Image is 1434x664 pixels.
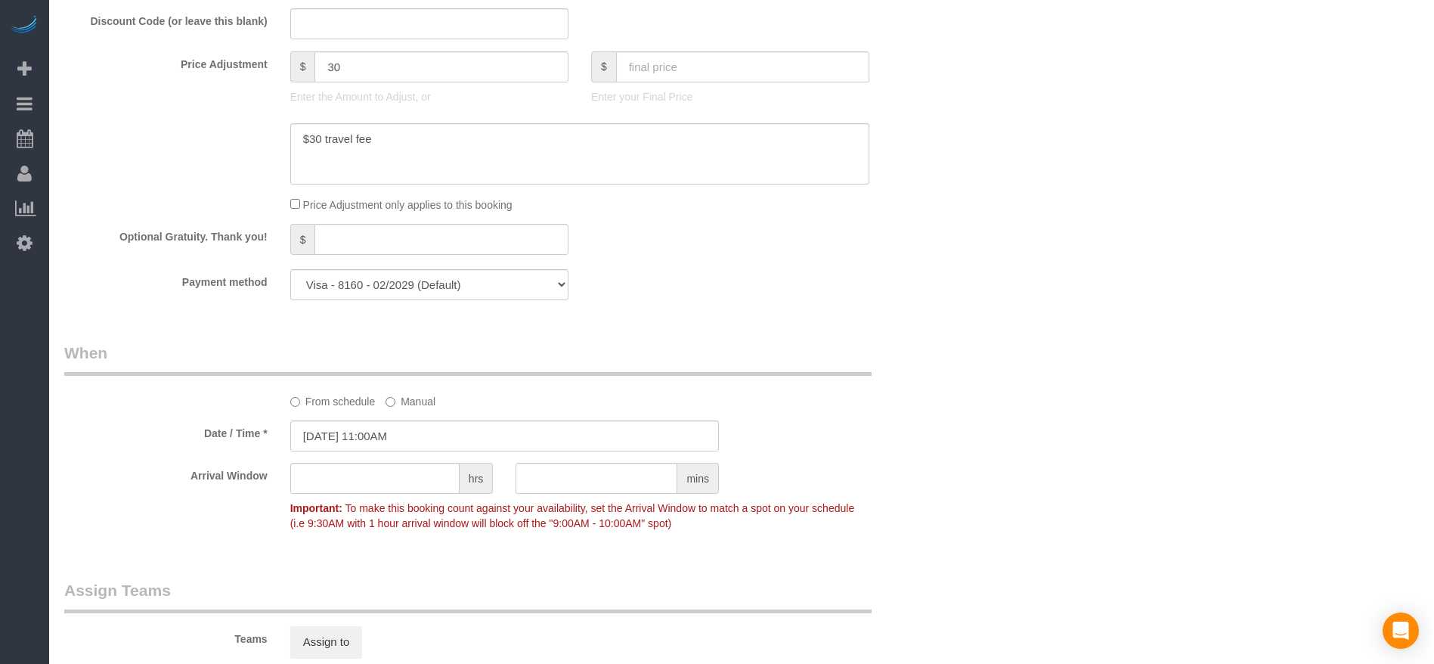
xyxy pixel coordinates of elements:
strong: Important: [290,502,342,514]
label: Arrival Window [53,463,279,483]
label: Date / Time * [53,420,279,441]
span: $ [290,51,315,82]
span: Price Adjustment only applies to this booking [303,199,513,211]
span: $ [591,51,616,82]
label: Manual [386,389,435,409]
span: mins [677,463,719,494]
div: Open Intercom Messenger [1383,613,1419,649]
input: Manual [386,397,395,407]
img: Automaid Logo [9,15,39,36]
label: Payment method [53,269,279,290]
span: hrs [460,463,493,494]
label: From schedule [290,389,376,409]
p: Enter the Amount to Adjust, or [290,89,568,104]
legend: Assign Teams [64,579,872,613]
input: final price [616,51,869,82]
label: Teams [53,626,279,647]
span: $ [290,224,315,255]
input: MM/DD/YYYY HH:MM [290,420,719,451]
label: Discount Code (or leave this blank) [53,8,279,29]
label: Optional Gratuity. Thank you! [53,224,279,244]
span: To make this booking count against your availability, set the Arrival Window to match a spot on y... [290,502,855,529]
input: From schedule [290,397,300,407]
label: Price Adjustment [53,51,279,72]
legend: When [64,342,872,376]
p: Enter your Final Price [591,89,869,104]
button: Assign to [290,626,363,658]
